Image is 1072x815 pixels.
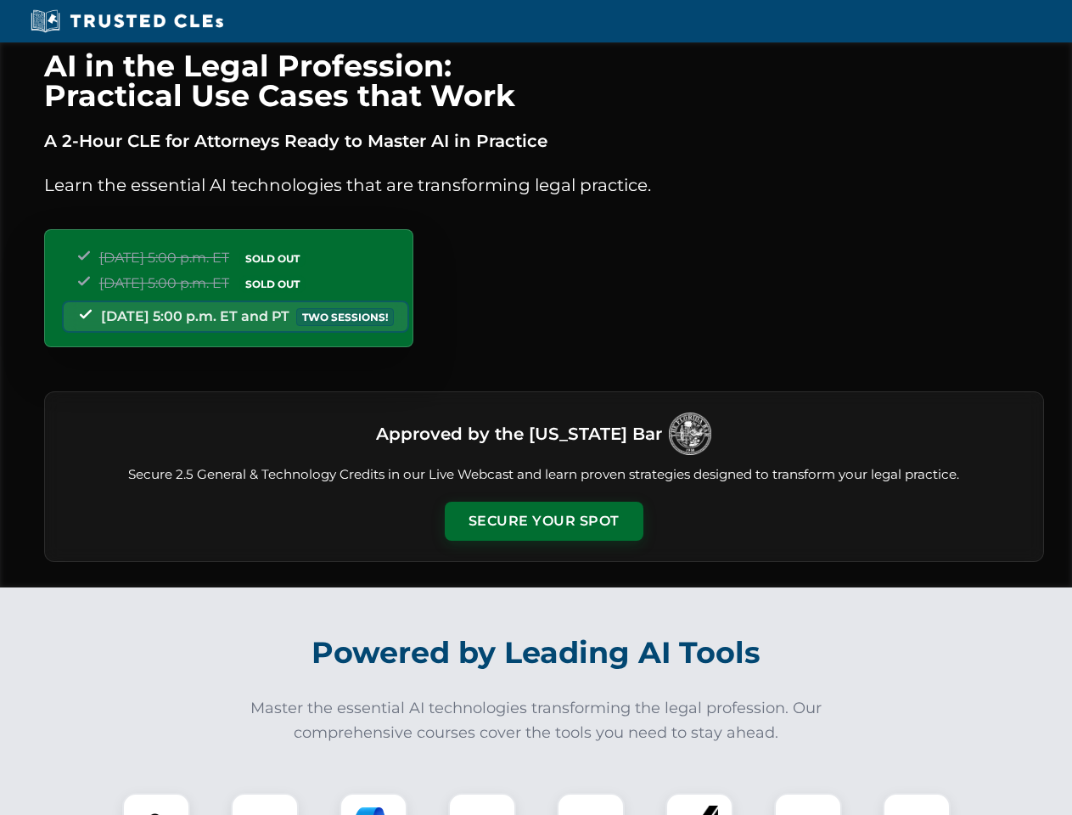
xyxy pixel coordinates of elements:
p: A 2-Hour CLE for Attorneys Ready to Master AI in Practice [44,127,1044,155]
img: Logo [669,413,711,455]
span: [DATE] 5:00 p.m. ET [99,250,229,266]
button: Secure Your Spot [445,502,643,541]
p: Secure 2.5 General & Technology Credits in our Live Webcast and learn proven strategies designed ... [65,465,1023,485]
p: Master the essential AI technologies transforming the legal profession. Our comprehensive courses... [239,696,833,745]
p: Learn the essential AI technologies that are transforming legal practice. [44,171,1044,199]
span: SOLD OUT [239,275,306,293]
h3: Approved by the [US_STATE] Bar [376,419,662,449]
h1: AI in the Legal Profession: Practical Use Cases that Work [44,51,1044,110]
span: [DATE] 5:00 p.m. ET [99,275,229,291]
img: Trusted CLEs [25,8,228,34]
h2: Powered by Leading AI Tools [66,623,1007,683]
span: SOLD OUT [239,250,306,267]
